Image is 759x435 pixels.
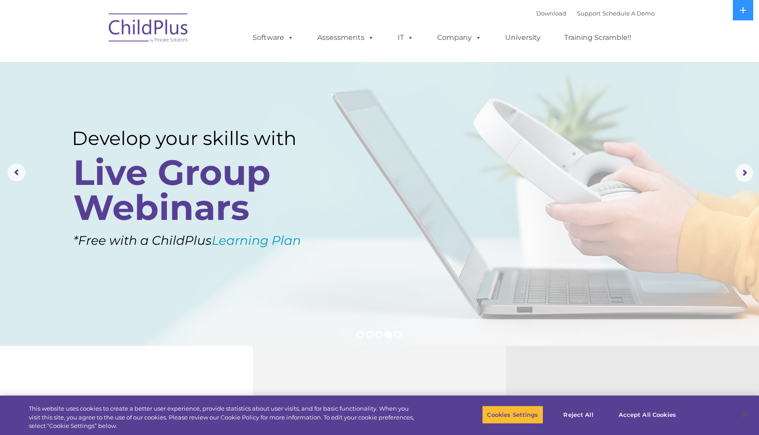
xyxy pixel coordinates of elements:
[536,10,566,17] a: Download
[73,229,341,252] rs-layer: *Free with a ChildPlus
[428,29,490,47] a: Company
[29,404,418,431] div: This website uses cookies to create a better user experience, provide statistics about user visit...
[244,29,303,47] a: Software
[73,155,320,225] rs-layer: Live Group Webinars
[551,405,606,424] button: Reject All
[123,59,150,65] span: Last name
[75,242,170,267] a: Learn More
[602,10,655,17] a: Schedule A Demo
[72,127,323,149] rs-layer: Develop your skills with
[577,10,601,17] a: Support
[496,29,549,47] a: University
[389,29,423,47] a: IT
[735,405,755,424] button: Close
[308,29,383,47] a: Assessments
[482,405,543,424] button: Cookies Settings
[555,29,640,47] a: Training Scramble!!
[123,95,161,102] span: Phone number
[614,405,681,424] button: Accept All Cookies
[536,10,655,17] font: |
[104,7,193,51] img: ChildPlus by Procare Solutions
[212,233,301,248] a: Learning Plan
